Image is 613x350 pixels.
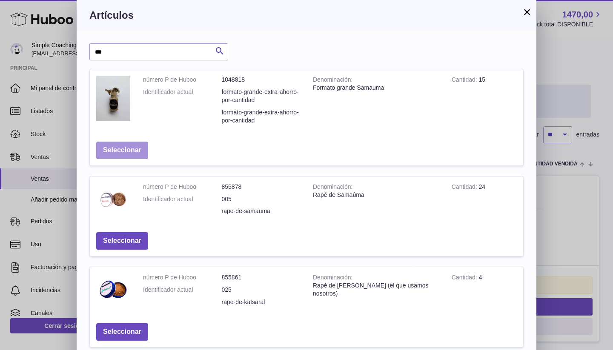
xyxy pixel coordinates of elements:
[96,273,130,307] img: Rapé de Katsaral (el que usamos nosotros)
[452,76,479,85] strong: Cantidad
[445,267,523,317] td: 4
[222,207,301,215] dd: rape-de-samauma
[96,323,148,341] button: Seleccionar
[222,195,301,203] dd: 005
[313,274,352,283] strong: Denominación
[522,7,532,17] button: ×
[96,232,148,250] button: Seleccionar
[143,195,222,203] dt: Identificador actual
[445,69,523,135] td: 15
[222,108,301,125] dd: formato-grande-extra-ahorro-por-cantidad
[445,176,523,226] td: 24
[313,84,439,92] div: Formato grande Samauma
[143,273,222,282] dt: número P de Huboo
[222,76,301,84] dd: 1048818
[143,286,222,294] dt: Identificador actual
[143,88,222,104] dt: Identificador actual
[222,183,301,191] dd: 855878
[96,142,148,159] button: Seleccionar
[222,286,301,294] dd: 025
[96,76,130,121] img: Formato grande Samauma
[96,183,130,217] img: Rapé de Samaúma
[222,88,301,104] dd: formato-grande-extra-ahorro-por-cantidad
[222,273,301,282] dd: 855861
[143,76,222,84] dt: número P de Huboo
[313,183,352,192] strong: Denominación
[222,298,301,306] dd: rape-de-katsaral
[452,183,479,192] strong: Cantidad
[313,191,439,199] div: Rapé de Samaúma
[313,76,352,85] strong: Denominación
[452,274,479,283] strong: Cantidad
[143,183,222,191] dt: número P de Huboo
[89,9,524,22] h3: Artículos
[313,282,439,298] div: Rapé de [PERSON_NAME] (el que usamos nosotros)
